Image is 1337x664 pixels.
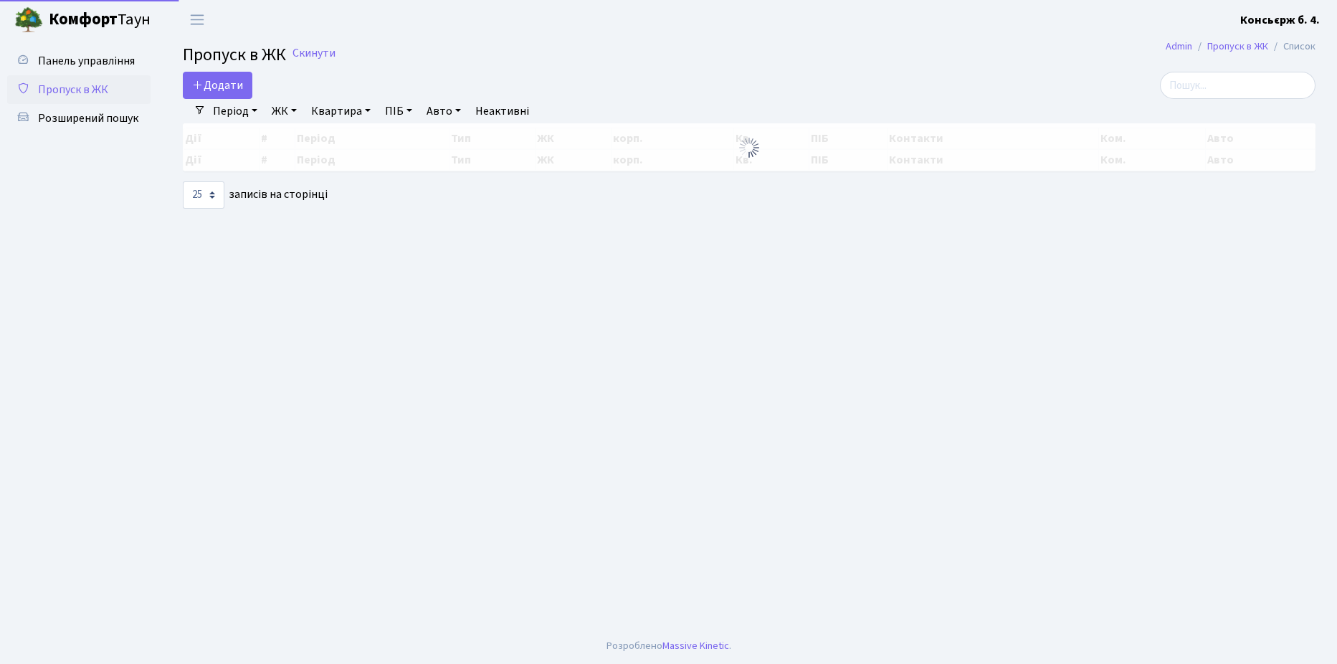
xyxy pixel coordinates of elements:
[14,6,43,34] img: logo.png
[1240,11,1320,29] a: Консьєрж б. 4.
[7,104,151,133] a: Розширений пошук
[1207,39,1268,54] a: Пропуск в ЖК
[179,8,215,32] button: Переключити навігацію
[662,638,729,653] a: Massive Kinetic
[183,42,286,67] span: Пропуск в ЖК
[183,181,224,209] select: записів на сторінці
[379,99,418,123] a: ПІБ
[305,99,376,123] a: Квартира
[1144,32,1337,62] nav: breadcrumb
[1268,39,1315,54] li: Список
[421,99,467,123] a: Авто
[606,638,731,654] div: Розроблено .
[38,82,108,98] span: Пропуск в ЖК
[738,136,761,159] img: Обробка...
[470,99,535,123] a: Неактивні
[1160,72,1315,99] input: Пошук...
[1240,12,1320,28] b: Консьєрж б. 4.
[49,8,118,31] b: Комфорт
[1166,39,1192,54] a: Admin
[183,72,252,99] a: Додати
[7,47,151,75] a: Панель управління
[49,8,151,32] span: Таун
[192,77,243,93] span: Додати
[7,75,151,104] a: Пропуск в ЖК
[207,99,263,123] a: Період
[292,47,336,60] a: Скинути
[183,181,328,209] label: записів на сторінці
[266,99,303,123] a: ЖК
[38,110,138,126] span: Розширений пошук
[38,53,135,69] span: Панель управління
